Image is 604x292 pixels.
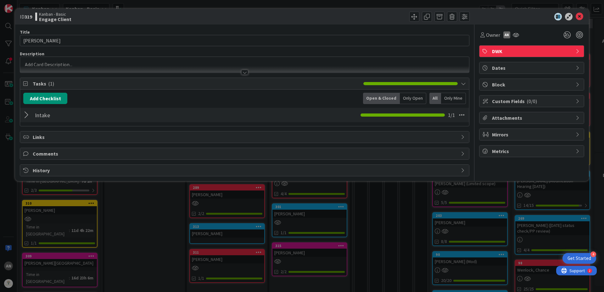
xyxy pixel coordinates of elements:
span: Support [13,1,29,8]
b: 319 [25,14,32,20]
div: Open Get Started checklist, remaining modules: 4 [562,253,596,264]
div: 2 [33,3,34,8]
div: 4 [590,251,596,257]
span: Metrics [492,147,573,155]
span: Block [492,81,573,88]
div: Open & Closed [363,93,400,104]
span: Attachments [492,114,573,122]
span: Mirrors [492,131,573,138]
div: All [429,93,441,104]
span: 1 / 1 [448,111,455,119]
span: Dates [492,64,573,72]
span: Custom Fields [492,97,573,105]
span: Comments [33,150,458,157]
span: Tasks [33,80,360,87]
div: Only Open [400,93,426,104]
span: DWK [492,47,573,55]
span: Links [33,133,458,141]
span: Description [20,51,44,57]
div: Get Started [568,255,591,262]
span: ( 1 ) [48,80,54,87]
div: AN [503,31,510,38]
span: Kanban - Basic [39,12,71,17]
span: ID [20,13,32,20]
b: Engage Client [39,17,71,22]
input: type card name here... [20,35,469,46]
div: Only Mine [441,93,466,104]
label: Title [20,29,30,35]
span: Owner [486,31,500,39]
span: History [33,167,458,174]
span: ( 0/0 ) [527,98,537,104]
button: Add Checklist [23,93,67,104]
input: Add Checklist... [33,109,174,121]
